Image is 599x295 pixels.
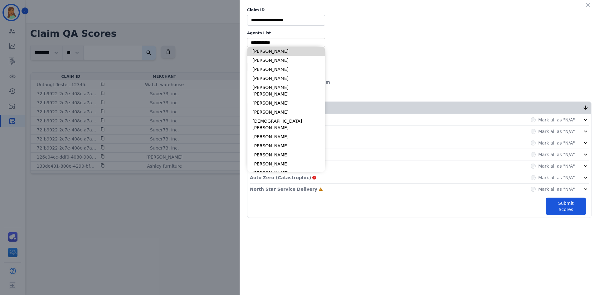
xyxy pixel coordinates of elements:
p: North Star Service Delivery [250,186,317,192]
li: [PERSON_NAME] [247,65,325,74]
li: [PERSON_NAME] [247,99,325,108]
li: [PERSON_NAME] [247,56,325,65]
label: Merchants List [247,55,592,60]
label: Mark all as "N/A" [538,117,575,123]
label: Mark all as "N/A" [538,186,575,192]
div: Evaluation Date: [247,79,592,85]
label: Claim ID [247,7,592,12]
li: [DEMOGRAPHIC_DATA][PERSON_NAME] [247,117,325,132]
label: Mark all as "N/A" [538,175,575,181]
label: Mark all as "N/A" [538,140,575,146]
li: [PERSON_NAME] [247,160,325,169]
li: [PERSON_NAME] [247,169,325,178]
li: [PERSON_NAME] [247,47,325,56]
li: [PERSON_NAME] [PERSON_NAME] [247,83,325,99]
li: [PERSON_NAME] [247,108,325,117]
li: [PERSON_NAME] [247,74,325,83]
li: [PERSON_NAME] [247,150,325,160]
label: Mark all as "N/A" [538,128,575,135]
button: Submit Scores [546,198,586,215]
p: Auto Zero (Catastrophic) [250,175,311,181]
ul: selected options [249,39,324,46]
li: [PERSON_NAME] [247,132,325,141]
label: Mark all as "N/A" [538,163,575,169]
label: Agents List [247,31,592,36]
li: [PERSON_NAME] [247,141,325,150]
div: Evaluator: [247,88,592,94]
label: Mark all as "N/A" [538,151,575,158]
